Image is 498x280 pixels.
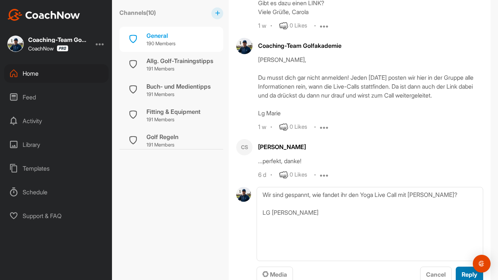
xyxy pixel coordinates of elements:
[4,207,109,225] div: Support & FAQ
[473,255,491,273] div: Open Intercom Messenger
[4,135,109,154] div: Library
[146,116,201,123] p: 191 Members
[263,271,287,278] span: Media
[258,142,483,151] div: [PERSON_NAME]
[258,123,266,131] div: 1 w
[258,41,483,50] div: Coaching-Team Golfakademie
[258,171,266,179] div: 6 d
[258,157,483,165] div: ...perfekt, danke!
[236,187,251,202] img: avatar
[4,159,109,178] div: Templates
[236,38,253,54] img: avatar
[4,88,109,106] div: Feed
[146,40,175,47] p: 190 Members
[290,171,307,179] div: 0 Likes
[57,45,68,52] img: CoachNow Pro
[258,22,266,30] div: 1 w
[258,55,483,118] div: [PERSON_NAME], Du musst dich gar nicht anmelden! Jeden [DATE] posten wir hier in der Gruppe alle ...
[4,112,109,130] div: Activity
[146,107,201,116] div: Fitting & Equipment
[426,271,446,278] span: Cancel
[236,139,253,155] div: CS
[290,123,307,131] div: 0 Likes
[28,45,68,52] div: CoachNow
[146,82,211,91] div: Buch- und Medientipps
[257,187,483,261] textarea: Wir sind gespannt, wie fandet ihr den Yoga Live Call mit [PERSON_NAME]? LG [PERSON_NAME]
[462,271,477,278] span: Reply
[7,36,24,52] img: square_76f96ec4196c1962453f0fa417d3756b.jpg
[146,56,213,65] div: Allg. Golf-Trainingstipps
[119,8,156,17] label: Channels ( 10 )
[28,37,88,43] div: Coaching-Team Golfakademie
[146,132,178,141] div: Golf Regeln
[4,183,109,201] div: Schedule
[146,31,175,40] div: General
[7,9,80,21] img: CoachNow
[4,64,109,83] div: Home
[290,22,307,30] div: 0 Likes
[146,91,211,98] p: 191 Members
[146,141,178,149] p: 191 Members
[146,65,213,73] p: 191 Members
